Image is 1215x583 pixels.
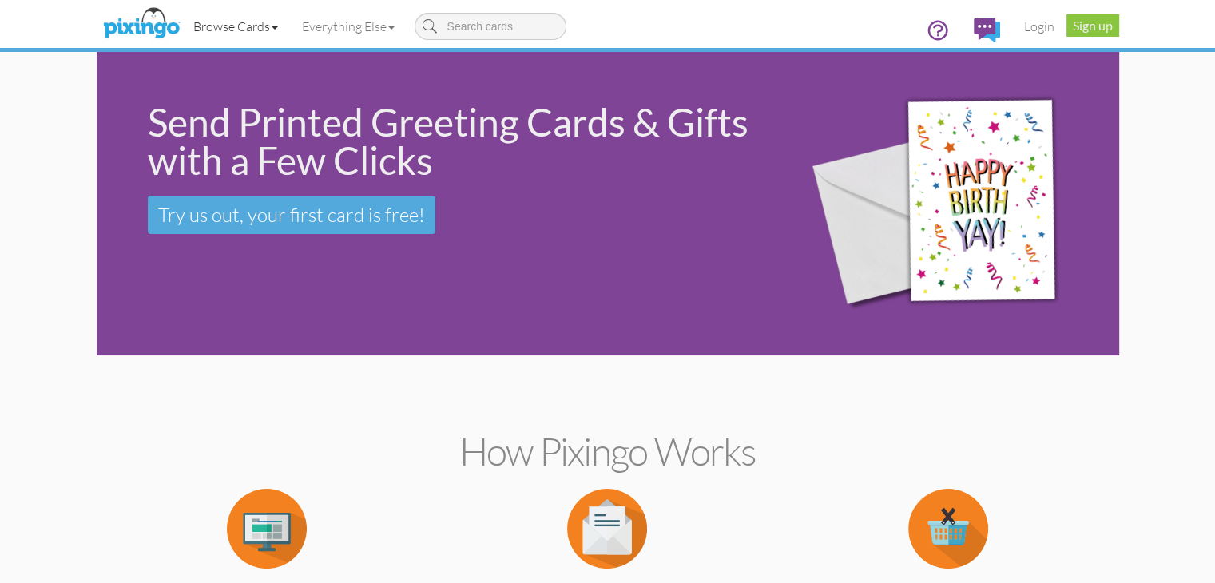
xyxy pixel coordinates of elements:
[227,489,307,569] img: item.alt
[125,430,1091,473] h2: How Pixingo works
[567,489,647,569] img: item.alt
[148,103,765,180] div: Send Printed Greeting Cards & Gifts with a Few Clicks
[290,6,407,46] a: Everything Else
[158,203,425,227] span: Try us out, your first card is free!
[1012,6,1066,46] a: Login
[148,196,435,234] a: Try us out, your first card is free!
[787,56,1114,352] img: 942c5090-71ba-4bfc-9a92-ca782dcda692.png
[181,6,290,46] a: Browse Cards
[908,489,988,569] img: item.alt
[974,18,1000,42] img: comments.svg
[1214,582,1215,583] iframe: Chat
[99,4,184,44] img: pixingo logo
[415,13,566,40] input: Search cards
[1066,14,1119,37] a: Sign up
